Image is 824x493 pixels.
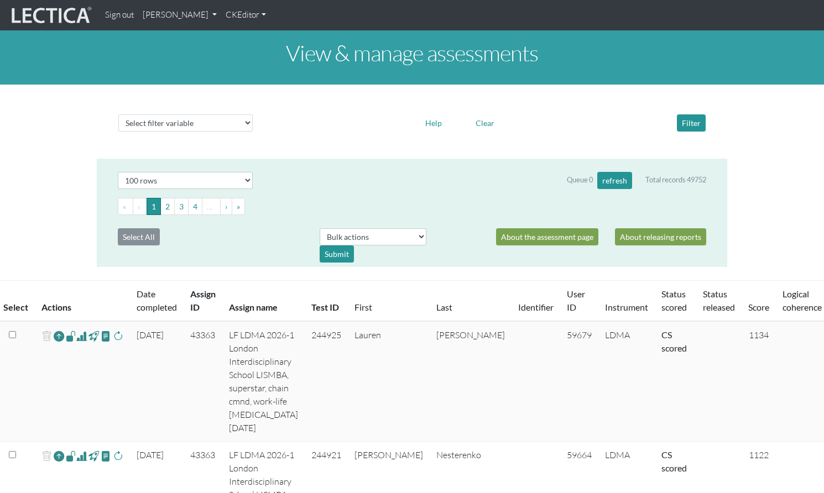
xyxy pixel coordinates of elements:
[66,449,76,462] span: view
[9,5,92,26] img: lecticalive
[54,448,64,464] a: Reopen
[137,289,177,312] a: Date completed
[88,449,99,462] span: view
[518,302,554,312] a: Identifier
[101,329,111,342] span: view
[496,228,598,245] a: About the assessment page
[113,329,123,343] span: rescore
[41,448,52,464] span: delete
[783,289,822,312] a: Logical coherence
[35,281,130,322] th: Actions
[88,329,99,342] span: view
[41,328,52,344] span: delete
[232,198,245,215] button: Go to last page
[76,329,87,343] span: Analyst score
[118,228,160,245] button: Select All
[661,329,687,353] a: Completed = assessment has been completed; CS scored = assessment has been CLAS scored; LS scored...
[420,114,447,132] button: Help
[174,198,189,215] button: Go to page 3
[101,449,111,462] span: view
[661,449,687,473] a: Completed = assessment has been completed; CS scored = assessment has been CLAS scored; LS scored...
[147,198,161,215] button: Go to page 1
[598,321,655,442] td: LDMA
[420,117,447,127] a: Help
[305,321,348,442] td: 244925
[221,4,270,26] a: CKEditor
[118,198,706,215] ul: Pagination
[661,289,687,312] a: Status scored
[560,321,598,442] td: 59679
[354,302,372,312] a: First
[320,245,354,263] div: Submit
[184,321,222,442] td: 43363
[471,114,499,132] button: Clear
[138,4,221,26] a: [PERSON_NAME]
[66,329,76,342] span: view
[222,321,305,442] td: LF LDMA 2026-1 London Interdisciplinary School LISMBA, superstar, chain cmnd, work-life [MEDICAL_...
[305,281,348,322] th: Test ID
[567,289,585,312] a: User ID
[703,289,735,312] a: Status released
[76,449,87,463] span: Analyst score
[101,4,138,26] a: Sign out
[54,328,64,344] a: Reopen
[130,321,184,442] td: [DATE]
[430,321,512,442] td: [PERSON_NAME]
[220,198,232,215] button: Go to next page
[567,172,706,189] div: Queue 0 Total records 49752
[188,198,202,215] button: Go to page 4
[348,321,430,442] td: Lauren
[113,449,123,463] span: rescore
[160,198,175,215] button: Go to page 2
[184,281,222,322] th: Assign ID
[436,302,452,312] a: Last
[749,449,769,460] span: 1122
[748,302,769,312] a: Score
[677,114,706,132] button: Filter
[222,281,305,322] th: Assign name
[597,172,632,189] button: refresh
[615,228,706,245] a: About releasing reports
[749,329,769,340] span: 1134
[605,302,648,312] a: Instrument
